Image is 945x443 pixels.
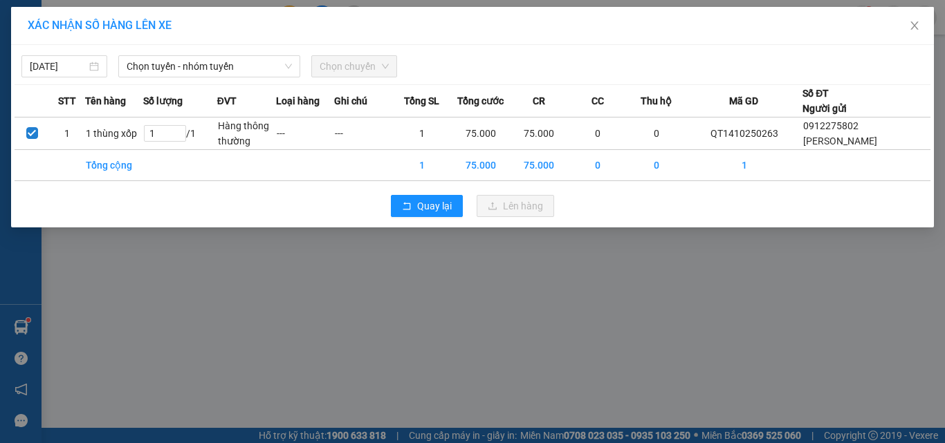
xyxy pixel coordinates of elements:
td: Hàng thông thường [217,117,276,150]
span: STT [58,93,76,109]
span: Tên hàng [85,93,126,109]
span: Mã GD [729,93,758,109]
td: 75.000 [451,150,510,181]
td: 0 [569,150,627,181]
td: 75.000 [510,150,569,181]
td: Tổng cộng [85,150,144,181]
span: CC [591,93,604,109]
td: 1 [393,150,452,181]
img: logo [7,39,16,104]
div: Số ĐT Người gửi [802,86,847,116]
span: Quay lại [417,198,452,214]
strong: CÔNG TY TNHH VĨNH QUANG [26,11,101,56]
span: Số lượng [143,93,183,109]
td: 1 thùng xốp [85,117,144,150]
td: 75.000 [510,117,569,150]
span: ĐVT [217,93,237,109]
span: Tổng SL [404,93,439,109]
button: uploadLên hàng [477,195,554,217]
span: Thu hộ [641,93,672,109]
td: 0 [627,150,686,181]
button: rollbackQuay lại [391,195,463,217]
span: down [284,62,293,70]
td: 1 [50,117,85,150]
span: QT1410250347 [111,45,219,63]
span: XÁC NHẬN SỐ HÀNG LÊN XE [28,19,172,32]
td: 0 [627,117,686,150]
td: / 1 [143,117,217,150]
span: 0912275802 [803,120,859,131]
input: 14/10/2025 [30,59,86,74]
td: QT1410250263 [686,117,802,150]
span: Ghi chú [334,93,367,109]
button: Close [895,7,934,46]
span: Tổng cước [457,93,504,109]
strong: Hotline : 0889 23 23 23 [19,91,109,102]
span: Chọn tuyến - nhóm tuyến [127,56,292,77]
span: close [909,20,920,31]
strong: PHIẾU GỬI HÀNG [29,59,99,88]
td: --- [276,117,335,150]
span: [PERSON_NAME] [803,135,877,147]
span: Chọn chuyến [320,56,389,77]
td: 0 [569,117,627,150]
td: 1 [393,117,452,150]
td: 1 [686,150,802,181]
span: CR [533,93,545,109]
span: rollback [402,201,412,212]
span: Loại hàng [276,93,320,109]
td: --- [334,117,393,150]
td: 75.000 [451,117,510,150]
